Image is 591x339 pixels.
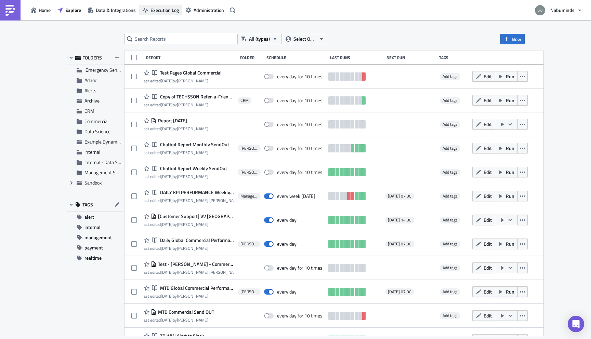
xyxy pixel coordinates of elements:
[84,222,101,232] span: internal
[150,6,179,14] span: Execution Log
[156,309,214,315] span: MTD Commercial Send OUT
[534,4,546,16] img: Avatar
[443,145,458,151] span: Add tags
[124,34,237,44] input: Search Reports
[158,189,234,195] span: DAILY KPI PERFORMANCE Weekly Commercial Only
[443,121,458,127] span: Add tags
[84,179,102,186] span: Sandbox
[84,118,108,125] span: Commercial
[277,289,297,295] div: every day
[550,6,575,14] span: Nabuminds
[495,95,518,106] button: Run
[472,167,495,177] button: Edit
[440,73,460,80] span: Add tags
[143,317,214,323] div: last edited by [PERSON_NAME]
[495,239,518,249] button: Run
[495,191,518,201] button: Run
[440,312,460,319] span: Add tags
[158,333,204,339] span: TR WIN Alert to Slack
[443,193,458,199] span: Add tags
[240,55,263,60] div: Folder
[472,191,495,201] button: Edit
[506,73,514,80] span: Run
[27,5,54,15] a: Home
[84,232,112,243] span: management
[240,193,258,199] span: Management Subscriptions
[443,312,458,319] span: Add tags
[506,97,514,104] span: Run
[388,217,411,223] span: [DATE] 14:00
[512,36,521,43] span: New
[484,288,492,295] span: Edit
[194,6,224,14] span: Administration
[506,240,514,247] span: Run
[82,202,93,208] span: TAGS
[506,288,514,295] span: Run
[158,141,229,148] span: Chatbot Report Monthly SendOut
[240,146,258,151] span: [PERSON_NAME]
[84,97,100,104] span: Archive
[158,237,234,243] span: Daily Global Commercial Performance Send Out
[161,197,173,204] time: 2025-09-08T07:35:24Z
[266,55,327,60] div: Schedule
[440,121,460,128] span: Add tags
[495,143,518,153] button: Run
[277,97,323,104] div: every day for 10 times
[84,212,94,222] span: alert
[143,78,222,83] div: last edited by [PERSON_NAME]
[495,71,518,82] button: Run
[158,94,234,100] span: Copy of TECHSSON Refer-a-Friend Payout Report - 9th of the Month
[472,262,495,273] button: Edit
[54,5,84,15] button: Explore
[84,77,97,84] span: Adhoc
[484,312,492,319] span: Edit
[440,217,460,223] span: Add tags
[506,145,514,152] span: Run
[84,107,94,114] span: CRM
[484,168,492,176] span: Edit
[66,222,123,232] button: internal
[277,169,323,175] div: every day for 10 times
[472,143,495,153] button: Edit
[277,217,297,223] div: every day
[472,71,495,82] button: Edit
[484,240,492,247] span: Edit
[506,192,514,200] span: Run
[443,97,458,104] span: Add tags
[143,126,208,131] div: last edited by [PERSON_NAME]
[443,73,458,80] span: Add tags
[388,193,411,199] span: [DATE] 07:00
[84,128,110,135] span: Data Science
[5,5,16,16] img: PushMetrics
[240,98,249,103] span: CRM
[388,289,411,295] span: [DATE] 07:00
[182,5,227,15] button: Administration
[240,241,258,247] span: [PERSON_NAME]
[84,5,139,15] button: Data & Integrations
[84,253,102,263] span: realtime
[472,215,495,225] button: Edit
[440,193,460,200] span: Add tags
[277,313,323,319] div: every day for 10 times
[139,5,182,15] a: Execution Log
[495,286,518,297] button: Run
[277,241,297,247] div: every day
[66,253,123,263] button: realtime
[277,121,323,127] div: every day for 10 times
[146,55,237,60] div: Report
[443,241,458,247] span: Add tags
[84,148,100,155] span: Internal
[277,145,323,151] div: every day for 10 times
[161,317,173,323] time: 2025-08-15T13:09:37Z
[156,118,187,124] span: Report 2025-09-04
[158,165,227,172] span: Chatbot Report Weekly SendOut
[293,35,316,43] span: Select Owner
[472,286,495,297] button: Edit
[440,145,460,152] span: Add tags
[330,55,383,60] div: Last Runs
[484,192,492,200] span: Edit
[161,101,173,108] time: 2025-09-09T09:38:07Z
[143,246,234,251] div: last edited by [PERSON_NAME]
[143,294,234,299] div: last edited by [PERSON_NAME]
